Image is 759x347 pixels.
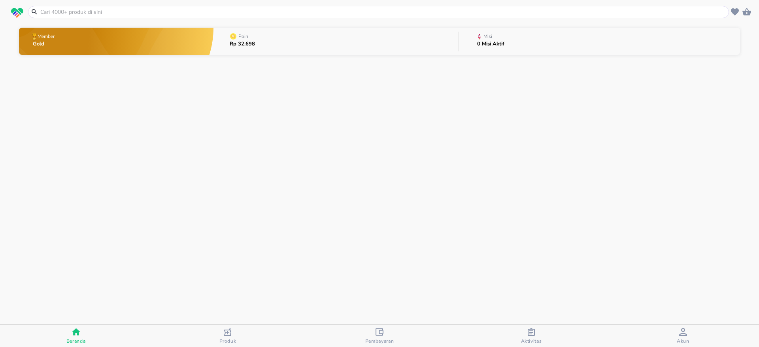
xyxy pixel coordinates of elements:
button: Produk [152,325,304,347]
p: 0 Misi Aktif [477,41,504,47]
button: Aktivitas [455,325,607,347]
span: Produk [219,338,236,344]
input: Cari 4000+ produk di sini [40,8,727,16]
p: Misi [483,34,492,39]
span: Aktivitas [521,338,542,344]
p: Poin [238,34,248,39]
p: Gold [33,41,56,47]
p: Member [38,34,55,39]
p: Rp 32.698 [230,41,255,47]
span: Akun [677,338,689,344]
button: PoinRp 32.698 [213,26,459,57]
button: MemberGold [19,26,213,57]
span: Pembayaran [365,338,394,344]
button: Misi0 Misi Aktif [459,26,740,57]
img: logo_swiperx_s.bd005f3b.svg [11,8,23,18]
span: Beranda [66,338,86,344]
button: Akun [607,325,759,347]
button: Pembayaran [304,325,455,347]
